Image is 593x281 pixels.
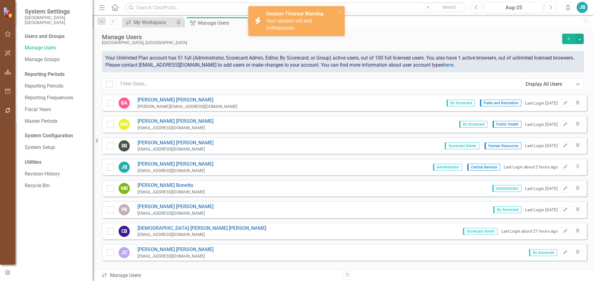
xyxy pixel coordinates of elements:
[25,144,86,151] a: System Setup
[486,4,541,11] div: Aug-25
[137,125,213,131] div: [EMAIL_ADDRESS][DOMAIN_NAME]
[137,246,213,253] a: [PERSON_NAME] [PERSON_NAME]
[480,100,521,106] span: Parks and Recreation
[25,71,86,78] div: Reporting Periods
[105,55,574,68] span: Your Unlimited Plan account has 51 full (Administrator, Scorecard Admin, Editor, By Scorecard, or...
[501,228,558,234] div: Last Login about 21 hours ago
[25,8,86,15] span: System Settings
[504,164,558,170] div: Last Login about 2 hours ago
[445,143,479,149] span: Scorecard Admin
[25,83,86,90] a: Reporting Periods
[119,226,130,237] div: CB
[467,164,500,171] span: Central Services
[101,272,338,279] div: Manage Users
[3,7,14,18] img: ClearPoint Strategy
[492,185,521,192] span: Administrator
[444,62,454,68] a: here
[266,18,312,31] span: Your session will end in seconds.
[525,186,558,192] div: Last Login [DATE]
[525,143,558,149] div: Last Login [DATE]
[137,168,213,174] div: [EMAIL_ADDRESS][DOMAIN_NAME]
[119,97,130,109] div: BA
[116,78,522,90] input: Filter Users...
[198,19,246,27] div: Manage Users
[25,56,86,63] a: Manage Groups
[119,162,130,173] div: JB
[137,97,238,104] a: [PERSON_NAME] [PERSON_NAME]
[493,121,521,128] span: Public Health
[529,249,557,256] span: By Scorecard
[25,106,86,113] a: Fiscal Years
[577,2,588,13] button: JB
[338,9,342,16] button: close
[137,232,266,238] div: [EMAIL_ADDRESS][DOMAIN_NAME]
[525,100,558,106] div: Last Login [DATE]
[134,19,175,26] div: My Workspace
[119,119,130,130] div: MA
[266,11,323,17] strong: Session Timeout Warning
[484,2,543,13] button: Aug-25
[137,189,205,195] div: [EMAIL_ADDRESS][DOMAIN_NAME]
[25,171,86,178] a: Revision History
[137,104,238,110] div: [PERSON_NAME][EMAIL_ADDRESS][DOMAIN_NAME]
[119,183,130,194] div: MB
[25,44,86,52] a: Manage Users
[137,253,213,259] div: [EMAIL_ADDRESS][DOMAIN_NAME]
[485,143,521,149] span: Human Resources
[434,3,465,12] button: Search
[463,228,498,235] span: Scorecard Admin
[125,2,466,13] input: Search ClearPoint...
[137,161,213,168] a: [PERSON_NAME] [PERSON_NAME]
[25,182,86,189] a: Recycle Bin
[137,182,205,189] a: [PERSON_NAME] Bonetto
[119,247,130,258] div: JC
[525,122,558,127] div: Last Login [DATE]
[124,19,175,26] a: My Workspace
[270,25,276,31] span: 49
[526,81,573,88] div: Display All Users
[443,5,456,10] span: Search
[25,159,86,166] div: Utilities
[137,210,213,216] div: [EMAIL_ADDRESS][DOMAIN_NAME]
[25,15,86,25] small: [GEOGRAPHIC_DATA], [GEOGRAPHIC_DATA]
[102,34,559,40] div: Manage Users
[137,118,213,125] a: [PERSON_NAME] [PERSON_NAME]
[459,121,487,128] span: By Scorecard
[137,203,213,210] a: [PERSON_NAME] [PERSON_NAME]
[25,33,86,40] div: Users and Groups
[25,132,86,139] div: System Configuration
[447,100,475,106] span: By Scorecard
[119,140,130,151] div: BB
[25,94,86,101] a: Reporting Frequencies
[525,207,558,213] div: Last Login [DATE]
[137,146,213,152] div: [EMAIL_ADDRESS][DOMAIN_NAME]
[119,204,130,215] div: PB
[137,139,213,147] a: [PERSON_NAME] [PERSON_NAME]
[433,164,462,171] span: Administrator
[493,206,521,213] span: By Scorecard
[25,118,86,125] a: Master Periods
[102,40,559,45] div: [GEOGRAPHIC_DATA], [GEOGRAPHIC_DATA]
[137,225,266,232] a: [DEMOGRAPHIC_DATA] [PERSON_NAME] [PERSON_NAME]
